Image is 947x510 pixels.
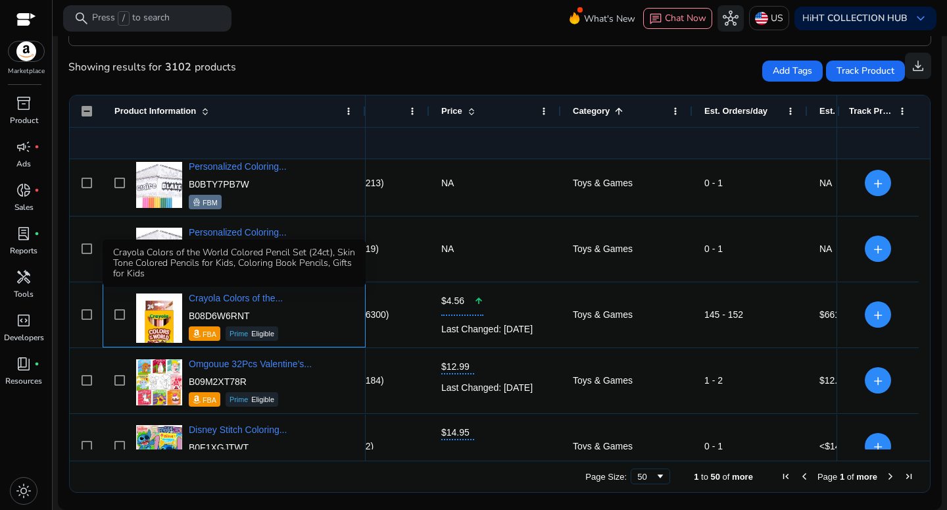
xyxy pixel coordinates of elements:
span: to [701,472,708,482]
button: chatChat Now [643,8,712,29]
p: US [771,7,783,30]
p: Hi [802,14,908,23]
span: Toys & Games [573,178,633,188]
a: Omgouue 32Pcs Valentine’s... [189,359,312,369]
div: First Page [781,471,791,482]
span: Price [441,106,462,116]
span: $12.99 - $25.98 [819,375,884,386]
span: Prime [230,396,248,403]
p: FBA [203,394,216,407]
span: 1 [694,472,698,482]
button: + [865,236,891,262]
span: (2) [362,438,374,454]
span: Add Tags [773,64,812,78]
a: Crayola Colors of the... [189,293,283,303]
span: (184) [362,372,384,388]
mat-icon: arrow_upward [474,288,483,315]
span: (6300) [362,307,389,322]
span: Prime [230,330,248,338]
span: 0 - 1 [704,441,723,451]
span: Toys & Games [573,309,633,320]
span: 1 [840,472,844,482]
button: hub [717,5,744,32]
span: Est. Orders/day [704,106,767,116]
p: Tools [14,288,34,300]
span: fiber_manual_record [34,361,39,367]
p: FBM [203,196,218,209]
span: NA [441,178,454,188]
p: B08D6W6RNT [189,309,283,322]
button: Add Tags [762,61,823,82]
a: Disney Stitch Coloring... [189,424,287,435]
div: 50 [637,472,655,482]
span: Toys & Games [573,441,633,451]
span: code_blocks [16,313,32,328]
span: Page [817,472,837,482]
span: 0 - 1 [704,178,723,188]
span: $14.95 [441,426,474,439]
img: us.svg [755,12,768,25]
span: NA [819,243,832,254]
span: $12.99 [441,360,474,373]
span: / [118,11,130,26]
p: Marketplace [8,66,45,76]
div: Previous Page [799,471,810,482]
span: keyboard_arrow_down [913,11,929,26]
div: Crayola Colors of the World Colored Pencil Set (24ct), Skin Tone Colored Pencils for Kids, Colori... [103,240,366,287]
span: 145 - 152 [704,309,743,320]
span: Toys & Games [573,375,633,386]
span: 50 [711,472,720,482]
div: Eligible [226,326,278,341]
span: download [910,58,926,74]
button: + [865,301,891,328]
span: Track Product [837,64,894,78]
span: handyman [16,269,32,285]
span: Toys & Games [573,243,633,254]
span: NA [819,178,832,188]
p: Developers [4,332,44,344]
span: more [732,472,753,482]
button: download [905,53,931,79]
div: Page Size [631,469,670,484]
p: Resources [5,375,42,387]
b: 3102 [162,59,195,75]
button: + [865,367,891,394]
p: B09M2XT78R [189,375,312,388]
span: of [847,472,854,482]
span: book_4 [16,356,32,372]
div: Next Page [885,471,896,482]
a: Personalized Coloring... [189,161,287,172]
div: Last Changed: [DATE] [441,374,549,401]
button: Track Product [826,61,905,82]
span: Product Information [114,106,196,116]
p: Sales [14,201,34,213]
span: hub [723,11,739,26]
b: HT COLLECTION HUB [812,12,908,24]
span: fiber_manual_record [34,144,39,149]
span: search [74,11,89,26]
span: 0 - 1 [704,243,723,254]
span: more [856,472,877,482]
span: Est. Revenue [819,106,873,116]
div: Last Changed: [DATE] [441,440,549,467]
span: $4.56 [441,294,474,307]
p: B0BTY7PB7W [189,178,287,191]
p: Product [10,115,38,126]
span: 1 - 2 [704,375,723,386]
span: <$14.95 [819,441,853,451]
a: Personalized Coloring... [189,227,287,238]
span: chat [649,13,662,26]
span: inventory_2 [16,95,32,111]
span: lab_profile [16,226,32,242]
button: + [865,170,891,196]
p: Press to search [92,11,170,26]
span: donut_small [16,182,32,198]
div: Showing results for products [68,59,236,75]
p: FBA [203,328,216,341]
span: (19) [362,241,379,257]
span: Category [573,106,610,116]
span: Chat Now [665,12,706,24]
